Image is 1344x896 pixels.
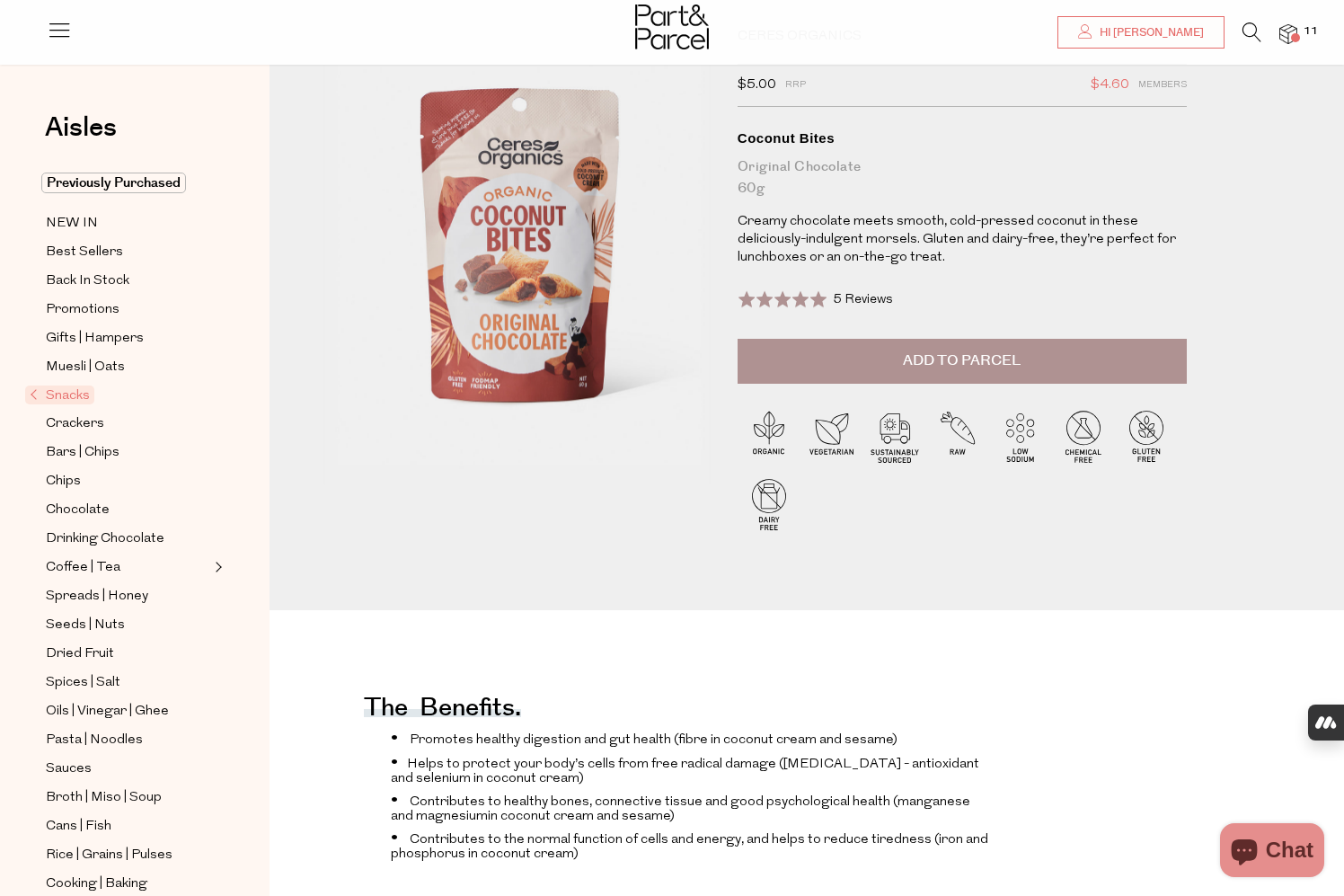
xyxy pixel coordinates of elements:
img: P_P-ICONS-Live_Bec_V11_Chemical_Free.svg [1052,404,1115,467]
span: Crackers [46,413,104,435]
img: Part&Parcel [635,4,709,49]
a: Pasta | Noodles [46,729,209,751]
span: Members [1138,74,1187,97]
a: Crackers [46,413,209,435]
span: 5 Reviews [833,293,893,306]
a: Drinking Chocolate [46,528,209,550]
span: Promotions [46,299,119,321]
a: Snacks [30,385,209,406]
span: Drinking Chocolate [46,528,164,550]
span: Seeds | Nuts [46,615,125,636]
a: Best Sellers [46,241,209,263]
a: Cans | Fish [46,815,209,838]
a: Oils | Vinegar | Ghee [46,700,209,723]
a: Dried Fruit [46,643,209,665]
button: Expand/Collapse Coffee | Tea [210,556,223,578]
a: 11 [1279,24,1297,43]
span: Sauces [46,758,92,780]
span: Pasta | Noodles [46,730,143,751]
a: Previously Purchased [46,173,209,194]
a: Seeds | Nuts [46,614,209,636]
span: Best Sellers [46,242,123,263]
div: Original Chocolate 60g [738,156,1187,200]
a: NEW IN [46,212,209,235]
span: Cans | Fish [46,816,111,838]
span: Muesli | Oats [46,357,125,378]
a: Back In Stock [46,270,209,292]
a: Cooking | Baking [46,873,209,895]
a: Chocolate [46,499,209,521]
span: $5.00 [738,74,776,97]
span: Gifts | Hampers [46,328,144,350]
h4: The benefits. [364,705,521,717]
img: P_P-ICONS-Live_Bec_V11_Gluten_Free.svg [1115,404,1178,467]
span: Promotes healthy digestion and gut health (fibre in coconut cream and sesame) [410,733,897,747]
a: Coffee | Tea [46,556,209,579]
a: Promotions [46,298,209,321]
a: Rice | Grains | Pulses [46,844,209,866]
span: Bars | Chips [46,442,119,464]
a: Hi [PERSON_NAME] [1057,16,1225,49]
a: Aisles [45,114,117,159]
span: Contributes to the normal function of cells and energy, and helps to reduce tiredness (iron and p... [391,833,988,861]
img: P_P-ICONS-Live_Bec_V11_Dairy_Free.svg [738,473,800,536]
span: Dried Fruit [46,643,114,665]
span: Chocolate [46,500,110,521]
span: Oils | Vinegar | Ghee [46,701,169,723]
span: NEW IN [46,213,98,235]
img: Coconut Bites [323,28,711,485]
img: P_P-ICONS-Live_Bec_V11_Organic.svg [738,404,800,467]
img: P_P-ICONS-Live_Bec_V11_Sustainable_Sourced.svg [863,404,926,467]
span: Aisles [45,108,117,147]
span: 11 [1299,23,1322,40]
li: Helps to protect your body’s cells from free radical damage ([MEDICAL_DATA] - antioxidant and sel... [391,754,991,785]
span: Add to Parcel [903,350,1021,371]
span: Spices | Salt [46,672,120,694]
span: Chips [46,471,81,492]
p: Creamy chocolate meets smooth, cold-pressed coconut in these deliciously-indulgent morsels. Glute... [738,213,1187,267]
span: Coffee | Tea [46,557,120,579]
span: Hi [PERSON_NAME] [1095,25,1204,40]
a: Broth | Miso | Soup [46,786,209,809]
a: Sauces [46,758,209,780]
span: Broth | Miso | Soup [46,787,162,809]
inbox-online-store-chat: Shopify online store chat [1215,823,1330,882]
a: Gifts | Hampers [46,327,209,350]
div: Coconut Bites [738,129,1187,147]
a: Spices | Salt [46,671,209,694]
span: $4.60 [1091,74,1129,97]
span: RRP [785,74,806,97]
a: Spreads | Honey [46,585,209,608]
a: Bars | Chips [46,441,209,464]
span: Cooking | Baking [46,874,147,895]
span: Spreads | Honey [46,586,148,608]
img: P_P-ICONS-Live_Bec_V11_Vegetarian.svg [800,404,863,467]
a: Muesli | Oats [46,356,209,378]
span: Previously Purchased [41,173,186,193]
span: Snacks [25,386,94,404]
button: Add to Parcel [738,339,1187,384]
span: Rice | Grains | Pulses [46,845,172,866]
span: Contributes to healthy bones, connective tissue and good psychological health (manganese and magn... [391,795,970,823]
img: P_P-ICONS-Live_Bec_V11_Raw.svg [926,404,989,467]
a: Chips [46,470,209,492]
span: Back In Stock [46,271,129,292]
img: P_P-ICONS-Live_Bec_V11_Low_Sodium.svg [989,404,1052,467]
